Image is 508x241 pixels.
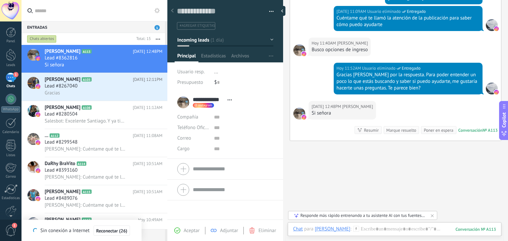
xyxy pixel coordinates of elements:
[177,146,190,151] span: Cargo
[304,226,314,232] span: para
[21,73,167,101] a: avataricon[PERSON_NAME]A103[DATE] 12:11PMLead #8267040Gracias
[21,45,167,73] a: avataricon[PERSON_NAME]A113[DATE] 12:48PMLead #8362816Si señora
[45,167,77,174] span: Lead #8393160
[501,113,507,128] span: Copilot
[342,103,373,110] span: Fercho Forero
[36,112,40,117] img: icon
[184,227,199,234] span: Aceptar
[82,218,91,222] span: A117
[337,40,368,47] span: Fercho Forero
[45,76,80,83] span: [PERSON_NAME]
[36,56,40,61] img: icon
[177,69,205,75] span: Usuario resp.
[402,65,421,72] span: Entregado
[94,225,130,236] button: Reconectar (26)
[21,129,167,157] a: avataricon...A112[DATE] 11:08AMLead #8299548[PERSON_NAME]: Cuéntame qué te llamó la atención de l...
[315,226,351,232] div: Fercho Forero
[13,72,19,77] span: 1
[455,226,496,232] div: 113
[45,217,80,223] span: [PERSON_NAME]
[77,161,86,166] span: A114
[407,8,426,15] span: Entregado
[21,185,167,213] a: avataricon[PERSON_NAME]A115[DATE] 10:51AMLead #8489076[PERSON_NAME]: Cuéntame qué te llamó la ate...
[45,104,80,111] span: [PERSON_NAME]
[177,77,209,88] div: Presupuesto
[201,53,226,62] span: Estadísticas
[177,124,212,131] span: Teléfono Oficina
[21,21,165,33] div: Entradas
[312,40,337,47] div: Hoy 11:40AM
[337,65,362,72] div: Hoy 11:52AM
[36,196,40,201] img: icon
[293,108,305,120] span: Fercho Forero
[177,79,203,86] span: Presupuesto
[198,104,212,107] span: instagram
[231,53,249,62] span: Archivos
[21,101,167,129] a: avataricon[PERSON_NAME]A108[DATE] 11:12AMLead #8280504Salesbot: Excelente Santiago. Y ya tienes a...
[133,132,162,139] span: [DATE] 11:08AM
[1,153,21,157] div: Listas
[12,223,17,228] span: 1
[312,110,373,117] div: Si señora
[300,213,426,218] div: Responde más rápido entrenando a tu asistente AI con tus fuentes de datos
[45,83,77,89] span: Lead #8267040
[33,225,130,236] div: Sin conexión a Internet
[133,76,162,83] span: [DATE] 12:11PM
[82,189,91,194] span: A115
[180,23,215,28] span: #agregar etiquetas
[364,127,379,133] div: Resumir
[177,53,196,62] span: Principal
[177,67,209,77] div: Usuario resp.
[151,33,165,45] button: Más
[133,104,162,111] span: [DATE] 11:12AM
[50,133,59,138] span: A112
[312,103,342,110] div: [DATE] 12:48PM
[45,202,126,208] span: [PERSON_NAME]: Cuéntame qué te llamó la atención de la publicación para saber cómo puedo ayudarte
[494,90,499,94] img: instagram.svg
[302,52,306,56] img: instagram.svg
[177,144,209,154] div: Cargo
[293,44,305,56] span: Fercho Forero
[302,115,306,120] img: instagram.svg
[21,157,167,185] a: avatariconDaRhy BraVitoA114[DATE] 10:51AMLead #8393160[PERSON_NAME]: Cuéntame qué te llamó la ate...
[36,84,40,89] img: icon
[214,77,274,88] div: $
[45,160,75,167] span: DaRhy BraVito
[45,90,60,96] span: Gracias
[45,189,80,195] span: [PERSON_NAME]
[350,226,351,232] span: :
[1,196,21,200] div: Estadísticas
[133,189,162,195] span: [DATE] 10:51AM
[27,35,57,43] div: Chats abiertos
[36,168,40,173] img: icon
[45,139,77,146] span: Lead #8299548
[258,227,276,234] span: Eliminar
[177,133,191,144] button: Correo
[1,63,21,67] div: Leads
[45,174,126,180] span: [PERSON_NAME]: Cuéntame qué te llamó la atención de la publicación para saber cómo puedo ayudarte
[177,135,191,141] span: Correo
[45,48,80,55] span: [PERSON_NAME]
[220,227,238,234] span: Adjuntar
[386,127,416,133] div: Marque resuelto
[154,25,160,30] span: 1
[424,127,453,133] div: Poner en espera
[36,140,40,145] img: icon
[337,8,367,15] div: [DATE] 11:09AM
[483,127,498,133] div: № A113
[1,130,21,134] div: Calendario
[45,118,126,124] span: Salesbot: Excelente Santiago. Y ya tienes algunas ideas de negocios digitales en los que te gusta...
[45,195,77,202] span: Lead #8489076
[45,62,64,68] span: Si señora
[45,132,48,139] span: ...
[1,84,21,88] div: Chats
[337,72,480,91] div: Gracias [PERSON_NAME] por la respuesta. Para poder entender un poco lo que estás buscando y saber...
[138,217,162,223] span: Hoy 10:49AM
[1,175,21,179] div: Correo
[312,47,368,53] div: Busco opciones de ingreso
[367,8,401,15] span: Usuario eliminado
[458,127,483,133] div: Conversación
[82,105,91,110] span: A108
[1,106,20,113] div: WhatsApp
[134,36,151,42] div: Total: 15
